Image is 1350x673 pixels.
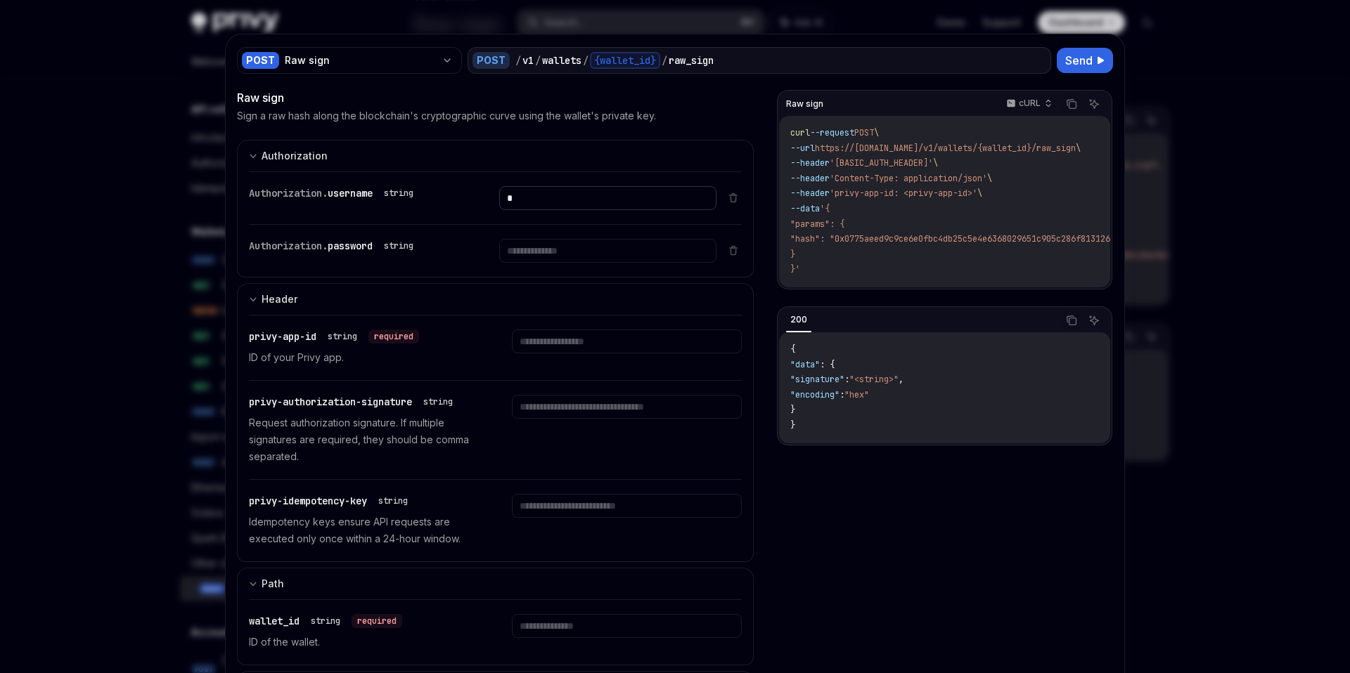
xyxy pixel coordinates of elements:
[790,389,840,400] span: "encoding"
[790,143,815,154] span: --url
[977,188,982,199] span: \
[249,239,419,253] div: Authorization.password
[786,311,811,328] div: 200
[237,89,754,106] div: Raw sign
[423,396,453,407] div: string
[472,52,510,69] div: POST
[237,568,754,599] button: expand input section
[378,495,408,507] div: string
[844,389,869,400] span: "hex"
[384,240,413,251] div: string
[368,329,419,344] div: required
[249,615,300,627] span: wallet_id
[899,374,904,385] span: ,
[840,389,844,400] span: :
[242,52,279,69] div: POST
[262,291,297,308] div: Header
[1065,52,1093,69] span: Send
[790,344,795,355] span: {
[786,98,823,110] span: Raw sign
[1062,311,1081,329] button: Copy the contents from the code block
[1019,98,1041,109] p: cURL
[1085,311,1103,329] button: Ask AI
[249,329,419,344] div: privy-app-id
[249,240,328,252] span: Authorization.
[522,53,534,67] div: v1
[249,330,316,343] span: privy-app-id
[249,634,478,651] p: ID of the wallet.
[790,127,810,138] span: curl
[830,188,977,199] span: 'privy-app-id: <privy-app-id>'
[933,157,938,169] span: \
[815,143,1076,154] span: https://[DOMAIN_NAME]/v1/wallets/{wallet_id}/raw_sign
[262,148,328,164] div: Authorization
[249,187,328,200] span: Authorization.
[987,173,992,184] span: \
[583,53,589,67] div: /
[998,92,1058,116] button: cURL
[237,283,754,315] button: expand input section
[790,263,800,275] span: }'
[830,157,933,169] span: '[BASIC_AUTH_HEADER]'
[515,53,521,67] div: /
[249,414,478,465] p: Request authorization signature. If multiple signatures are required, they should be comma separa...
[262,575,284,592] div: Path
[542,53,581,67] div: wallets
[790,359,820,370] span: "data"
[249,614,402,628] div: wallet_id
[249,396,412,408] span: privy-authorization-signature
[874,127,879,138] span: \
[790,218,844,230] span: "params": {
[790,188,830,199] span: --header
[662,53,667,67] div: /
[830,173,987,184] span: 'Content-Type: application/json'
[790,203,820,214] span: --data
[249,494,413,508] div: privy-idempotency-key
[790,419,795,431] span: }
[328,187,373,200] span: username
[328,331,357,342] div: string
[1085,95,1103,113] button: Ask AI
[790,157,830,169] span: --header
[249,514,478,547] p: Idempotency keys ensure API requests are executed only once within a 24-hour window.
[328,240,373,252] span: password
[237,46,462,75] button: POSTRaw sign
[669,53,714,67] div: raw_sign
[285,53,436,67] div: Raw sign
[237,140,754,171] button: expand input section
[535,53,541,67] div: /
[1062,95,1081,113] button: Copy the contents from the code block
[311,615,340,627] div: string
[849,374,899,385] span: "<string>"
[1057,48,1113,73] button: Send
[590,52,660,69] div: {wallet_id}
[820,203,830,214] span: '{
[352,614,402,628] div: required
[844,374,849,385] span: :
[384,188,413,199] div: string
[820,359,835,370] span: : {
[790,374,844,385] span: "signature"
[249,186,419,200] div: Authorization.username
[249,349,478,366] p: ID of your Privy app.
[790,233,1164,244] span: "hash": "0x0775aeed9c9ce6e0fbc4db25c5e4e6368029651c905c286f813126a09025a21e"
[790,173,830,184] span: --header
[237,109,656,123] p: Sign a raw hash along the blockchain's cryptographic curve using the wallet's private key.
[1076,143,1081,154] span: \
[790,404,795,415] span: }
[249,495,367,507] span: privy-idempotency-key
[790,249,795,260] span: }
[810,127,854,138] span: --request
[854,127,874,138] span: POST
[249,395,458,409] div: privy-authorization-signature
